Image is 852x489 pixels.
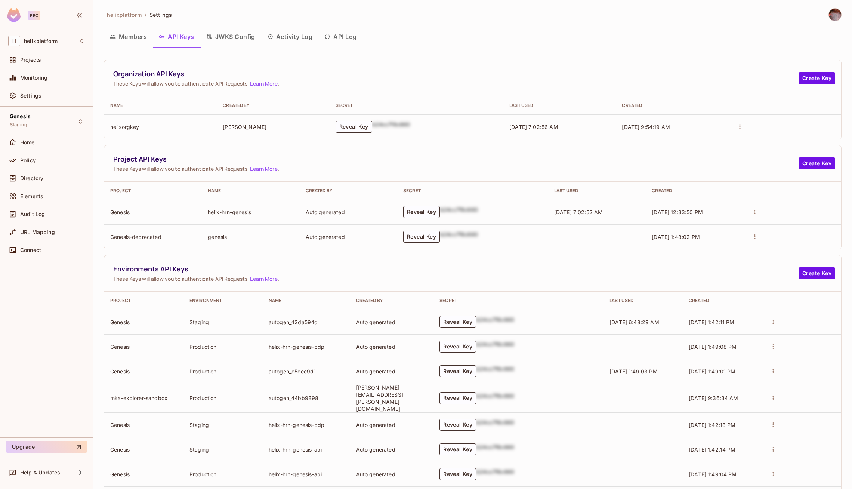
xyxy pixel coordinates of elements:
[509,102,610,108] div: Last Used
[306,188,391,194] div: Created By
[20,75,48,81] span: Monitoring
[768,341,778,352] button: actions
[356,298,428,304] div: Created By
[183,310,263,334] td: Staging
[336,121,372,133] button: Reveal Key
[208,188,293,194] div: Name
[20,470,60,476] span: Help & Updates
[652,234,700,240] span: [DATE] 1:48:02 PM
[440,231,478,243] div: b24cc7f8c660
[403,188,542,194] div: Secret
[768,393,778,403] button: actions
[799,72,835,84] button: Create Key
[799,267,835,279] button: Create Key
[183,462,263,486] td: Production
[476,341,514,353] div: b24cc7f8c660
[439,443,476,455] button: Reveal Key
[440,206,478,218] div: b24cc7f8c660
[350,437,434,462] td: Auto generated
[750,231,760,242] button: actions
[263,412,350,437] td: helix-hrn-genesis-pdp
[7,8,21,22] img: SReyMgAAAABJRU5ErkJggg==
[350,384,434,412] td: [PERSON_NAME][EMAIL_ADDRESS][PERSON_NAME][DOMAIN_NAME]
[609,298,677,304] div: Last Used
[350,462,434,486] td: Auto generated
[104,334,183,359] td: Genesis
[554,209,603,215] span: [DATE] 7:02:52 AM
[350,310,434,334] td: Auto generated
[476,392,514,404] div: b24cc7f8c660
[217,114,329,139] td: [PERSON_NAME]
[768,419,778,430] button: actions
[439,468,476,480] button: Reveal Key
[439,365,476,377] button: Reveal Key
[104,412,183,437] td: Genesis
[104,437,183,462] td: Genesis
[350,412,434,437] td: Auto generated
[104,359,183,384] td: Genesis
[104,310,183,334] td: Genesis
[689,422,736,428] span: [DATE] 1:42:18 PM
[829,9,841,21] img: David Earl
[439,298,598,304] div: Secret
[336,102,498,108] div: Secret
[104,114,217,139] td: helixorgkey
[622,124,670,130] span: [DATE] 9:54:19 AM
[149,11,172,18] span: Settings
[104,27,153,46] button: Members
[104,384,183,412] td: mka-explorer-sandbox
[28,11,40,20] div: Pro
[318,27,362,46] button: API Log
[110,298,177,304] div: Project
[250,80,277,87] a: Learn More
[263,437,350,462] td: helix-hrn-genesis-api
[110,102,211,108] div: Name
[350,334,434,359] td: Auto generated
[799,157,835,169] button: Create Key
[183,437,263,462] td: Staging
[8,36,20,46] span: H
[189,298,257,304] div: Environment
[652,188,737,194] div: Created
[20,247,41,253] span: Connect
[735,122,745,132] button: actions
[300,224,397,249] td: Auto generated
[768,366,778,376] button: actions
[263,359,350,384] td: autogen_c5cec9d1
[476,443,514,455] div: b24cc7f8c660
[113,264,799,274] span: Environments API Keys
[689,471,737,477] span: [DATE] 1:49:04 PM
[104,462,183,486] td: Genesis
[183,334,263,359] td: Production
[10,122,27,128] span: Staging
[113,275,799,282] span: These Keys will allow you to authenticate API Requests. .
[768,469,778,479] button: actions
[476,365,514,377] div: b24cc7f8c660
[20,211,45,217] span: Audit Log
[350,359,434,384] td: Auto generated
[768,317,778,327] button: actions
[145,11,146,18] li: /
[689,344,737,350] span: [DATE] 1:49:08 PM
[20,93,41,99] span: Settings
[689,395,738,401] span: [DATE] 9:36:34 AM
[104,224,202,249] td: Genesis-deprecated
[202,224,299,249] td: genesis
[113,154,799,164] span: Project API Keys
[609,368,658,375] span: [DATE] 1:49:03 PM
[372,121,410,133] div: b24cc7f8c660
[20,229,55,235] span: URL Mapping
[439,316,476,328] button: Reveal Key
[113,80,799,87] span: These Keys will allow you to authenticate API Requests. .
[652,209,703,215] span: [DATE] 12:33:50 PM
[20,57,41,63] span: Projects
[439,419,476,431] button: Reveal Key
[509,124,558,130] span: [DATE] 7:02:56 AM
[689,368,736,375] span: [DATE] 1:49:01 PM
[10,113,31,119] span: Genesis
[689,298,756,304] div: Created
[200,27,261,46] button: JWKS Config
[20,157,36,163] span: Policy
[750,207,760,217] button: actions
[183,359,263,384] td: Production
